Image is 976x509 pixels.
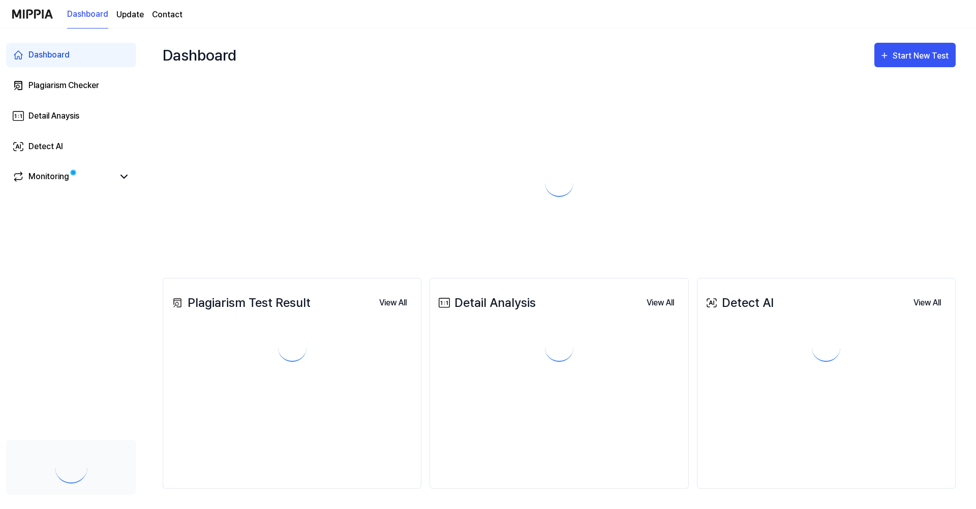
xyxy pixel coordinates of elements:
div: Plagiarism Checker [28,79,99,92]
button: View All [371,293,415,313]
a: Update [116,9,144,21]
a: Detail Anaysis [6,104,136,128]
button: Start New Test [874,43,956,67]
a: Detect AI [6,134,136,159]
div: Dashboard [28,49,70,61]
div: Detect AI [704,294,774,312]
div: Start New Test [893,49,951,63]
div: Detail Analysis [436,294,536,312]
a: Contact [152,9,182,21]
a: Dashboard [6,43,136,67]
a: Dashboard [67,1,108,29]
a: Monitoring [12,171,114,183]
div: Plagiarism Test Result [169,294,311,312]
div: Dashboard [163,39,236,71]
div: Detail Anaysis [28,110,79,122]
button: View All [638,293,682,313]
div: Monitoring [28,171,69,183]
div: Detect AI [28,140,63,153]
a: Plagiarism Checker [6,73,136,98]
button: View All [905,293,949,313]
